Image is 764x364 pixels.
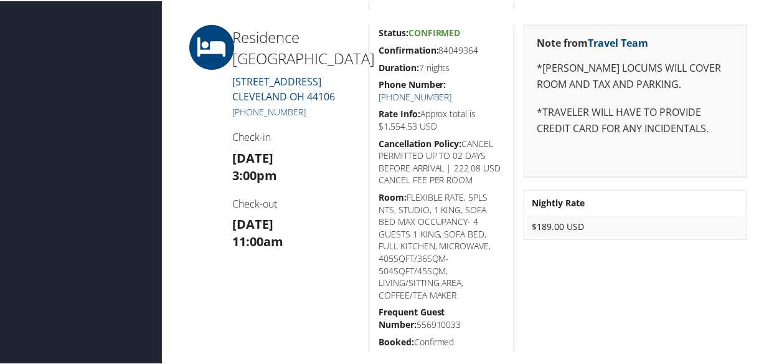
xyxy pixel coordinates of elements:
[379,190,407,202] strong: Room:
[379,335,505,347] h5: Confirmed
[379,107,505,131] h5: Approx total is $1,554.53 USD
[232,26,359,67] h2: Residence [GEOGRAPHIC_DATA]
[379,136,505,185] h5: CANCEL PERMITTED UP TO 02 DAYS BEFORE ARRIVAL | 222.08 USD CANCEL FEE PER ROOM
[379,107,420,118] strong: Rate Info:
[232,148,273,165] strong: [DATE]
[379,77,446,89] strong: Phone Number:
[537,35,648,49] strong: Note from
[408,26,461,37] span: Confirmed
[379,305,445,329] strong: Frequent Guest Number:
[232,105,306,117] a: [PHONE_NUMBER]
[379,136,462,148] strong: Cancellation Policy:
[379,43,439,55] strong: Confirmation:
[379,190,505,300] h5: FLEXIBLE RATE, 5PLS NTS, STUDIO, 1 KING, SOFA BED MAX OCCUPANCY- 4 GUESTS 1 KING, SOFA BED, FULL ...
[232,232,283,249] strong: 11:00am
[232,214,273,231] strong: [DATE]
[379,43,505,55] h5: 84049364
[379,305,505,329] h5: 556910033
[232,166,277,183] strong: 3:00pm
[379,90,452,102] a: [PHONE_NUMBER]
[232,196,359,209] h4: Check-out
[526,191,745,213] th: Nightly Rate
[526,214,745,237] td: $189.00 USD
[232,74,335,102] a: [STREET_ADDRESS]CLEVELAND OH 44106
[588,35,648,49] a: Travel Team
[232,129,359,143] h4: Check-in
[379,26,408,37] strong: Status:
[379,335,414,347] strong: Booked:
[379,60,419,72] strong: Duration:
[537,103,734,135] p: *TRAVELER WILL HAVE TO PROVIDE CREDIT CARD FOR ANY INCIDENTALS.
[379,60,505,73] h5: 7 nights
[537,59,734,91] p: *[PERSON_NAME] LOCUMS WILL COVER ROOM AND TAX AND PARKING.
